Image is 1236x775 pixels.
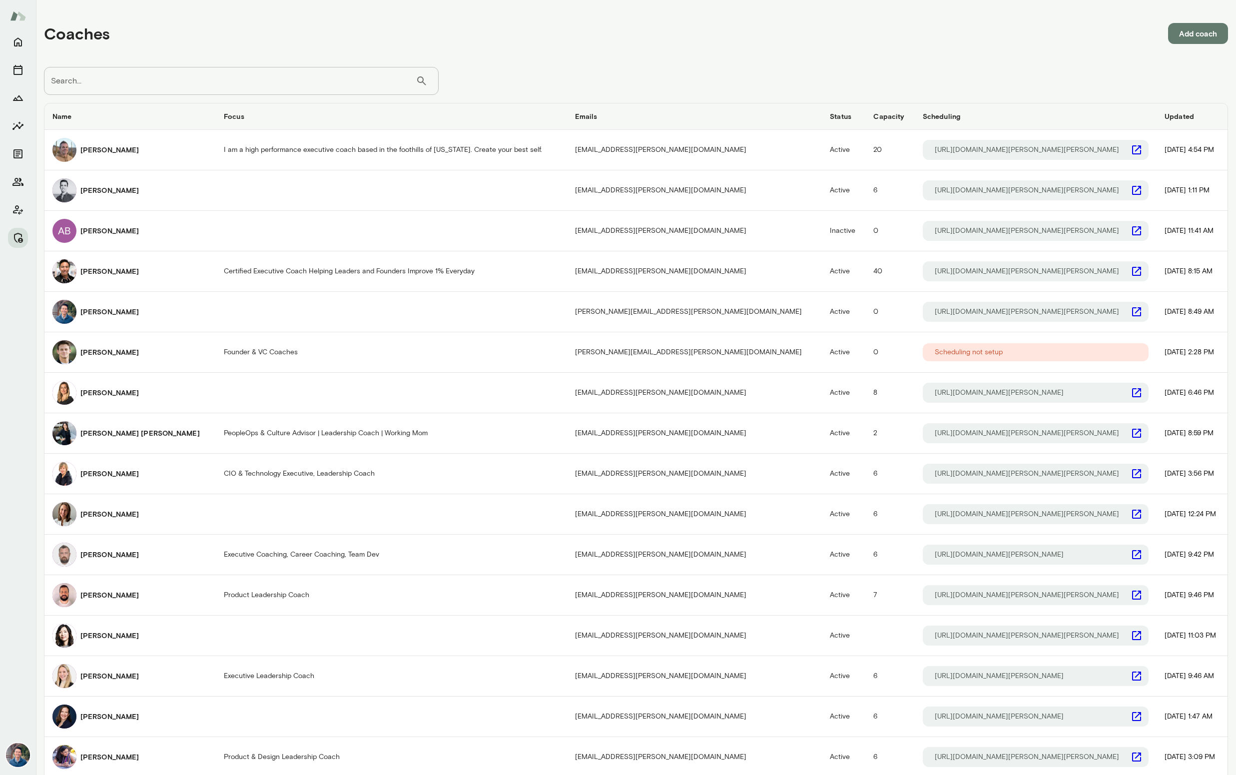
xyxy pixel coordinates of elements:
p: [URL][DOMAIN_NAME][PERSON_NAME] [935,671,1064,681]
td: Active [822,494,865,535]
h6: [PERSON_NAME] [80,590,139,600]
td: [EMAIL_ADDRESS][PERSON_NAME][DOMAIN_NAME] [567,454,822,494]
h6: Emails [575,111,814,121]
p: [URL][DOMAIN_NAME][PERSON_NAME][PERSON_NAME] [935,145,1119,155]
p: [URL][DOMAIN_NAME][PERSON_NAME][PERSON_NAME] [935,428,1119,438]
td: [DATE] 9:46 AM [1157,656,1228,697]
h6: [PERSON_NAME] [PERSON_NAME] [80,428,200,438]
td: 8 [865,373,915,413]
td: [DATE] 2:28 PM [1157,332,1228,373]
td: CIO & Technology Executive, Leadership Coach [216,454,567,494]
td: [DATE] 8:59 PM [1157,413,1228,454]
button: Insights [8,116,28,136]
td: [DATE] 11:03 PM [1157,616,1228,656]
p: [URL][DOMAIN_NAME][PERSON_NAME][PERSON_NAME] [935,631,1119,641]
td: [DATE] 1:47 AM [1157,697,1228,737]
td: Active [822,697,865,737]
p: [URL][DOMAIN_NAME][PERSON_NAME] [935,712,1064,722]
img: Alex Yu [6,743,30,767]
button: Add coach [1168,23,1228,44]
img: Alex Marcus [52,340,76,364]
td: [DATE] 1:11 PM [1157,170,1228,211]
td: Active [822,656,865,697]
img: Alexis Kavazanjian [52,381,76,405]
td: [DATE] 9:46 PM [1157,575,1228,616]
img: Allyson Tom [52,421,76,445]
td: 0 [865,332,915,373]
p: Scheduling not setup [935,347,1003,357]
td: Executive Leadership Coach [216,656,567,697]
img: Albert Villarde [52,259,76,283]
td: 2 [865,413,915,454]
td: [DATE] 4:54 PM [1157,130,1228,170]
p: [URL][DOMAIN_NAME][PERSON_NAME][PERSON_NAME] [935,752,1119,762]
td: [PERSON_NAME][EMAIL_ADDRESS][PERSON_NAME][DOMAIN_NAME] [567,292,822,332]
h6: Focus [224,111,559,121]
td: Active [822,616,865,656]
h6: Capacity [873,111,907,121]
td: [EMAIL_ADDRESS][PERSON_NAME][DOMAIN_NAME] [567,575,822,616]
td: [EMAIL_ADDRESS][PERSON_NAME][DOMAIN_NAME] [567,535,822,575]
td: 0 [865,211,915,251]
td: [EMAIL_ADDRESS][PERSON_NAME][DOMAIN_NAME] [567,130,822,170]
td: I am a high performance executive coach based in the foothills of [US_STATE]. Create your best self. [216,130,567,170]
h6: [PERSON_NAME] [80,509,139,519]
div: AB [52,219,76,243]
td: Inactive [822,211,865,251]
td: Active [822,575,865,616]
h6: [PERSON_NAME] [80,631,139,641]
p: [URL][DOMAIN_NAME][PERSON_NAME] [935,550,1064,560]
td: 6 [865,170,915,211]
td: 6 [865,656,915,697]
h6: [PERSON_NAME] [80,307,139,317]
img: Aradhana Goel [52,745,76,769]
img: Adam Griffin [52,138,76,162]
button: Members [8,172,28,192]
td: [DATE] 12:24 PM [1157,494,1228,535]
button: Growth Plan [8,88,28,108]
td: Active [822,251,865,292]
td: [DATE] 6:46 PM [1157,373,1228,413]
p: [URL][DOMAIN_NAME][PERSON_NAME][PERSON_NAME] [935,185,1119,195]
td: 20 [865,130,915,170]
p: [URL][DOMAIN_NAME][PERSON_NAME][PERSON_NAME] [935,226,1119,236]
td: 6 [865,454,915,494]
p: [URL][DOMAIN_NAME][PERSON_NAME][PERSON_NAME] [935,590,1119,600]
td: [EMAIL_ADDRESS][PERSON_NAME][DOMAIN_NAME] [567,616,822,656]
td: [EMAIL_ADDRESS][PERSON_NAME][DOMAIN_NAME] [567,251,822,292]
td: Product Leadership Coach [216,575,567,616]
button: Client app [8,200,28,220]
h6: [PERSON_NAME] [80,226,139,236]
td: PeopleOps & Culture Advisor | Leadership Coach | Working Mom [216,413,567,454]
td: Active [822,535,865,575]
p: [URL][DOMAIN_NAME][PERSON_NAME][PERSON_NAME] [935,266,1119,276]
td: 6 [865,697,915,737]
h6: [PERSON_NAME] [80,671,139,681]
td: Active [822,454,865,494]
td: [EMAIL_ADDRESS][PERSON_NAME][DOMAIN_NAME] [567,170,822,211]
td: [EMAIL_ADDRESS][PERSON_NAME][DOMAIN_NAME] [567,373,822,413]
td: Active [822,130,865,170]
td: 6 [865,494,915,535]
td: Active [822,332,865,373]
h6: [PERSON_NAME] [80,712,139,722]
img: Andrea Mayendia [52,502,76,526]
td: [EMAIL_ADDRESS][PERSON_NAME][DOMAIN_NAME] [567,697,822,737]
h6: Updated [1165,111,1220,121]
h6: [PERSON_NAME] [80,550,139,560]
h4: Coaches [44,24,110,43]
img: Anna Bethke [52,705,76,729]
h6: [PERSON_NAME] [80,145,139,155]
td: Active [822,413,865,454]
img: Alex Yu [52,300,76,324]
h6: [PERSON_NAME] [80,185,139,195]
td: Active [822,292,865,332]
p: [URL][DOMAIN_NAME][PERSON_NAME][PERSON_NAME] [935,469,1119,479]
h6: [PERSON_NAME] [80,388,139,398]
td: [DATE] 11:41 AM [1157,211,1228,251]
h6: [PERSON_NAME] [80,266,139,276]
td: Active [822,373,865,413]
h6: [PERSON_NAME] [80,752,139,762]
img: Mento [10,6,26,25]
td: [DATE] 8:49 AM [1157,292,1228,332]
